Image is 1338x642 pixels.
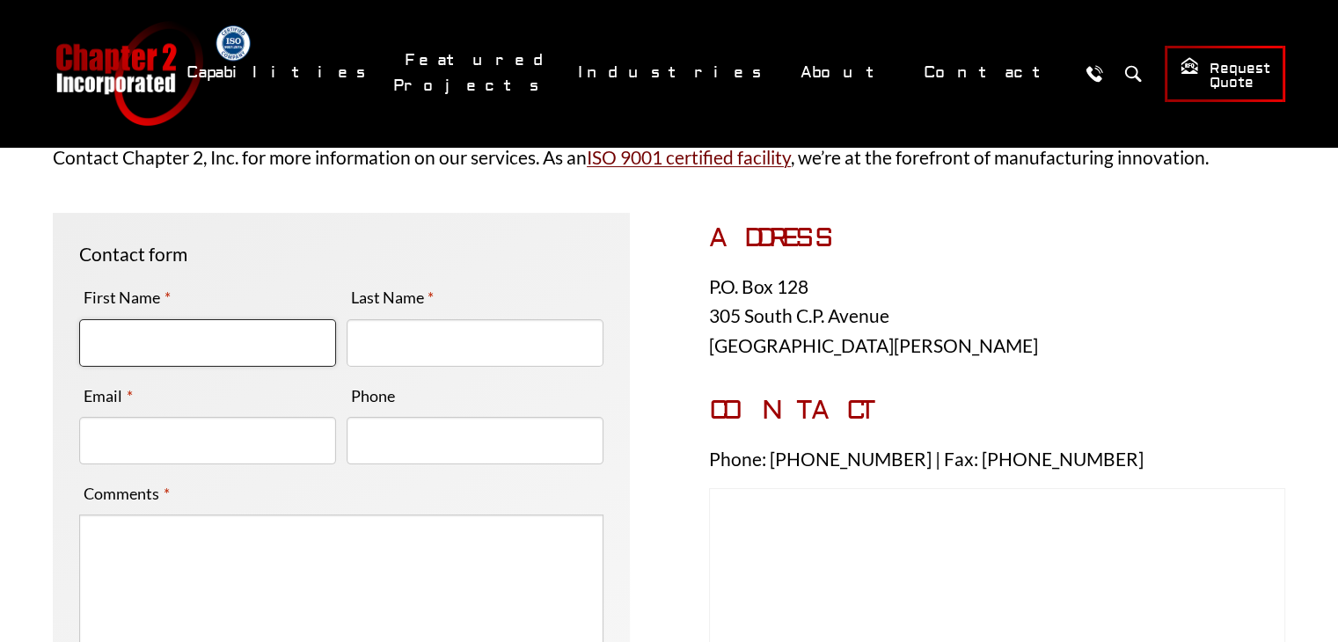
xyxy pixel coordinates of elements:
label: Phone [347,382,399,410]
label: First Name [79,283,175,311]
a: Contact [912,54,1070,91]
p: Phone: [PHONE_NUMBER] | Fax: [PHONE_NUMBER] [709,444,1286,474]
p: Contact form [79,239,603,269]
label: Email [79,382,137,410]
span: Request Quote [1180,56,1270,92]
h3: CONTACT [709,395,1286,427]
h3: ADDRESS [709,223,1286,254]
p: Contact Chapter 2, Inc. for more information on our services. As an , we’re at the forefront of m... [53,142,1285,172]
a: Request Quote [1165,46,1285,102]
button: Search [1117,57,1150,90]
a: ISO 9001 certified facility [587,146,791,168]
p: P.O. Box 128 305 South C.P. Avenue [GEOGRAPHIC_DATA][PERSON_NAME] [709,272,1286,361]
a: About [789,54,903,91]
label: Comments [79,479,174,507]
a: Capabilities [175,54,384,91]
label: Last Name [347,283,439,311]
a: Industries [567,54,780,91]
a: Call Us [1078,57,1111,90]
a: Chapter 2 Incorporated [54,21,203,126]
a: Featured Projects [393,41,558,105]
